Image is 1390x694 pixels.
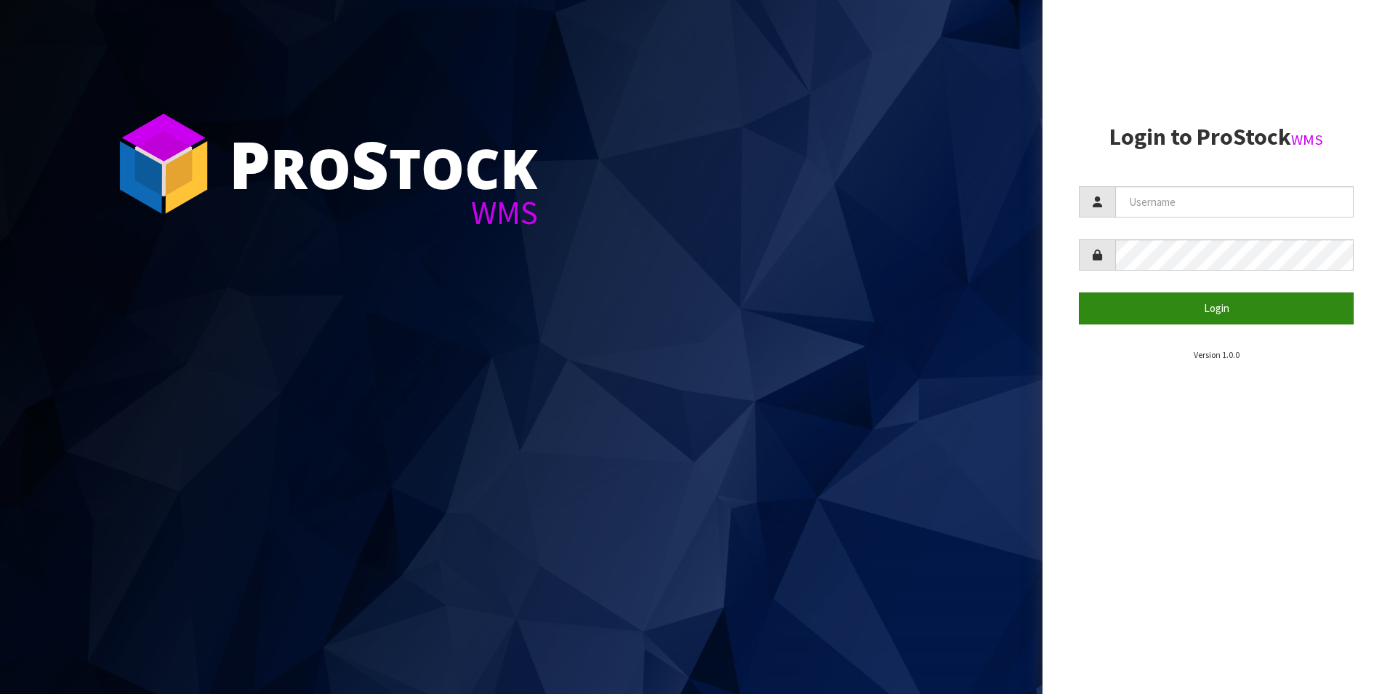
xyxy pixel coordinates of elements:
[351,119,389,208] span: S
[1079,292,1354,324] button: Login
[1291,130,1323,149] small: WMS
[1079,124,1354,150] h2: Login to ProStock
[229,196,538,229] div: WMS
[1115,186,1354,218] input: Username
[229,131,538,196] div: ro tock
[1194,349,1240,360] small: Version 1.0.0
[229,119,270,208] span: P
[109,109,218,218] img: ProStock Cube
